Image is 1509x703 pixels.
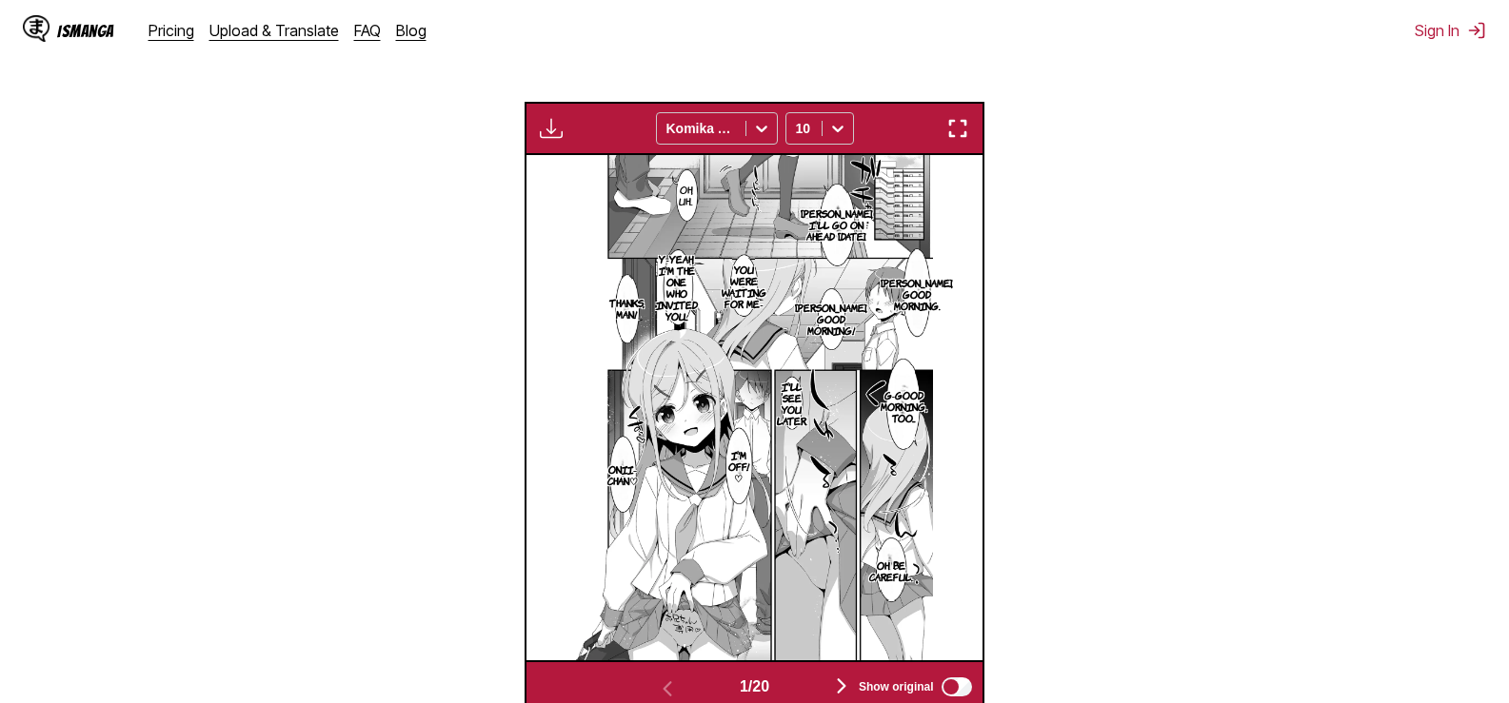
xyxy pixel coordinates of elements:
[23,15,50,42] img: IsManga Logo
[718,260,770,313] p: You were waiting for me-
[946,117,969,140] img: Enter fullscreen
[209,21,339,40] a: Upload & Translate
[149,21,194,40] a: Pricing
[773,377,811,430] p: I'll see you later.
[354,21,381,40] a: FAQ
[830,674,853,697] img: Next page
[942,677,972,696] input: Show original
[797,204,877,245] p: [PERSON_NAME], I'll go on ahead [DATE].
[865,556,917,586] p: Oh. Be careful.
[740,678,769,695] span: 1 / 20
[656,677,679,700] img: Previous page
[877,385,931,427] p: G-Good morning, too...
[877,273,957,315] p: [PERSON_NAME], good morning.
[791,298,871,340] p: [PERSON_NAME], good morning!
[725,445,753,487] p: I'm off! ♡
[540,117,563,140] img: Download translated images
[57,22,114,40] div: IsManga
[604,459,642,490] p: Onii-chan♡
[1415,21,1486,40] button: Sign In
[23,15,149,46] a: IsManga LogoIsManga
[859,680,934,693] span: Show original
[1467,21,1486,40] img: Sign out
[606,293,648,323] p: Thanks, man!
[652,249,702,325] p: Y-Yeah, I'm the one who invited you...
[576,155,934,659] img: Manga Panel
[396,21,427,40] a: Blog
[675,180,697,210] p: Oh, uh...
